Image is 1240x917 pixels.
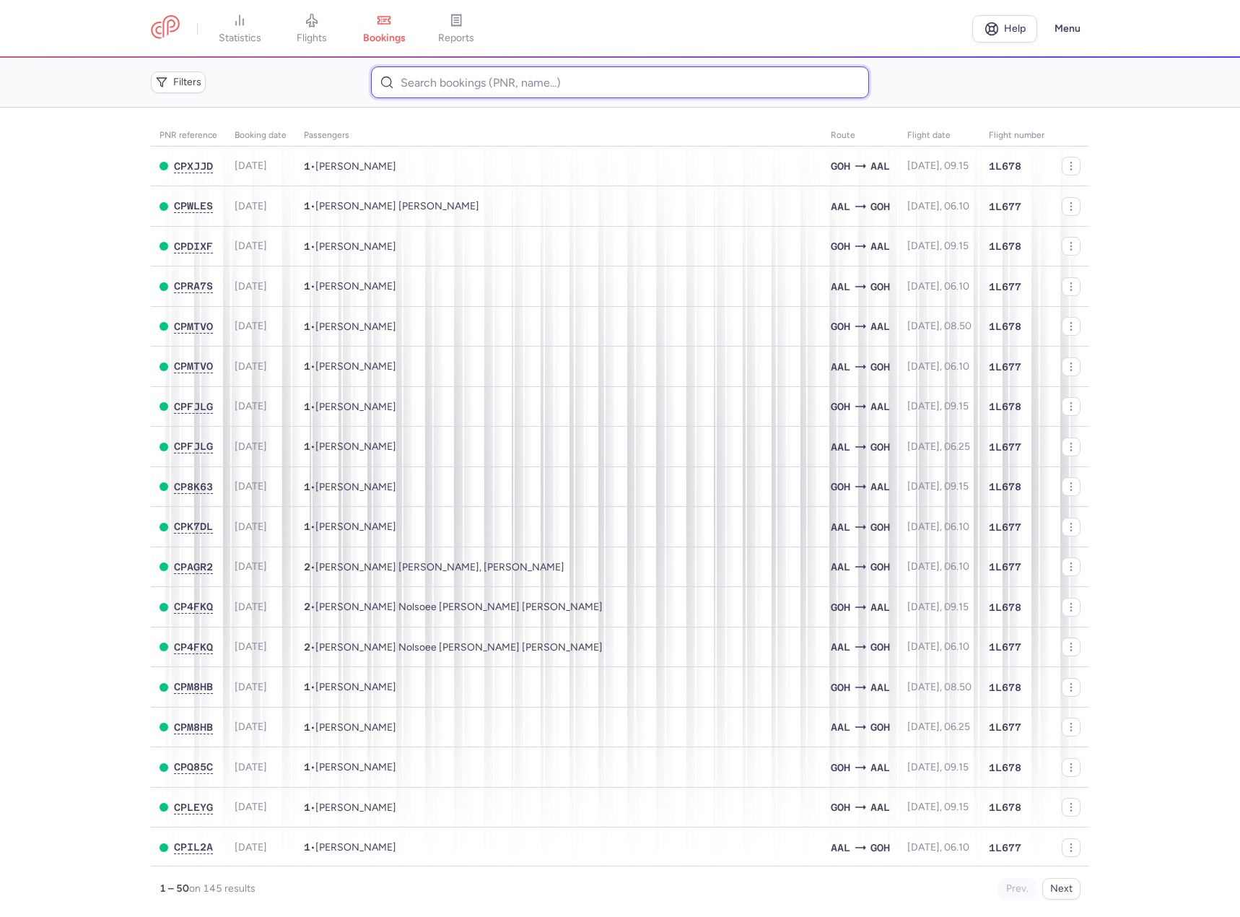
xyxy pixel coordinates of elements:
span: flights [297,32,327,45]
span: Filters [173,77,201,88]
span: Eugen Claudiu RACZ, Valentin TUDOR [315,561,564,573]
span: AAL [870,599,890,615]
span: GOH [831,760,850,775]
span: AAL [831,719,850,735]
span: [DATE] [235,521,267,533]
span: 1 [304,761,310,773]
span: [DATE], 08.50 [907,681,972,693]
span: • [304,160,396,173]
button: CPMTVO [174,360,213,373]
span: GOH [831,479,850,495]
span: GOH [831,318,850,334]
span: GOH [870,359,890,375]
span: CPQ85C [174,761,213,773]
span: [DATE] [235,761,267,773]
span: bookings [363,32,406,45]
span: Mathilde Cathrine NOERGAARD [315,761,396,773]
button: CPQ85C [174,761,213,773]
span: 1 [304,801,310,813]
button: CPAGR2 [174,561,213,573]
span: [DATE], 06.10 [907,200,969,212]
th: Booking date [226,125,295,147]
span: [DATE] [235,360,267,373]
span: [DATE], 09.15 [907,480,969,492]
span: CPFJLG [174,401,213,412]
span: GOH [831,799,850,815]
span: 1L677 [989,720,1021,734]
span: GOH [870,719,890,735]
span: [DATE], 09.15 [907,160,969,172]
span: AAL [831,199,850,214]
th: PNR reference [151,125,226,147]
input: Search bookings (PNR, name...) [371,66,868,98]
span: 1L677 [989,840,1021,855]
span: • [304,841,396,853]
button: CP4FKQ [174,601,213,613]
span: [DATE], 09.15 [907,801,969,813]
span: [DATE], 09.15 [907,400,969,412]
span: [DATE], 06.10 [907,521,969,533]
span: Malik SKINNEBACH HANSEN [315,401,396,413]
button: CPLEYG [174,801,213,814]
span: GOH [870,439,890,455]
span: Frederikke PETERSEN [315,681,396,693]
span: • [304,601,603,613]
span: GOH [831,158,850,174]
span: [DATE], 06.25 [907,721,970,733]
button: Menu [1046,15,1089,43]
span: [DATE], 06.10 [907,560,969,573]
span: GOH [831,679,850,695]
span: • [304,240,396,253]
span: [DATE] [235,400,267,412]
span: [DATE], 08.50 [907,320,972,332]
span: CPK7DL [174,521,213,532]
span: 1L678 [989,800,1021,814]
span: 1 [304,240,310,252]
span: [DATE] [235,681,267,693]
span: AAL [870,158,890,174]
span: 1 [304,521,310,532]
span: • [304,681,396,693]
button: Prev. [998,878,1036,900]
span: CPDIXF [174,240,213,252]
span: • [304,641,603,653]
span: CPIL2A [174,841,213,853]
span: Gitte LYNGE [315,841,396,853]
span: 1L678 [989,479,1021,494]
a: statistics [204,13,276,45]
a: flights [276,13,348,45]
span: AAL [870,238,890,254]
span: 1 [304,841,310,853]
span: Lars PRISSKOV [315,160,396,173]
span: GOH [831,599,850,615]
span: [DATE] [235,801,267,813]
span: Mikkel Aurelius BENGTSON [315,240,396,253]
button: CPM8HB [174,681,213,693]
span: • [304,440,396,453]
span: • [304,200,479,212]
span: 1L677 [989,560,1021,574]
span: AAL [831,559,850,575]
th: Route [822,125,899,147]
span: Gitte PEDERSEN [315,280,396,292]
span: [DATE] [235,320,267,332]
span: • [304,561,564,573]
span: Milan KATANUSIC [315,481,396,493]
span: AAL [870,799,890,815]
span: • [304,321,396,333]
button: CP4FKQ [174,641,213,653]
span: AAL [831,359,850,375]
span: [DATE] [235,200,267,212]
span: • [304,721,396,734]
span: reports [438,32,474,45]
button: CPRA7S [174,280,213,292]
button: CPMTVO [174,321,213,333]
button: Next [1042,878,1080,900]
span: GOH [831,238,850,254]
button: CPDIXF [174,240,213,253]
span: Michael Riis Nolsoee LUND, Elsebeth Pallsdottur LUND [315,601,603,613]
span: 1L678 [989,239,1021,253]
span: [DATE], 06.10 [907,640,969,653]
button: CPK7DL [174,521,213,533]
span: 2 [304,601,310,612]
